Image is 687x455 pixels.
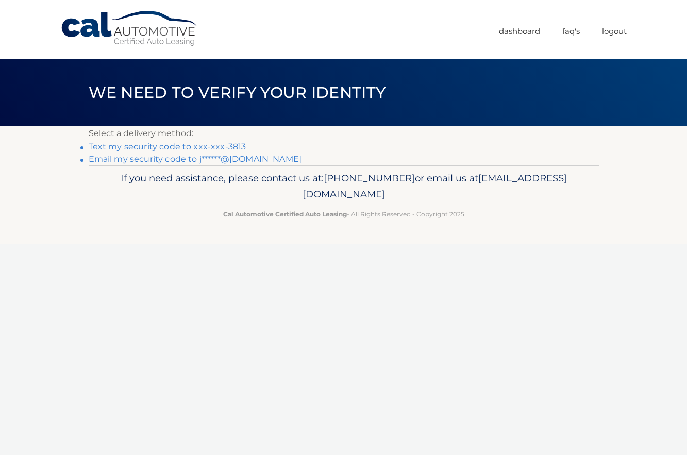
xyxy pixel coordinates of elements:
a: Dashboard [499,23,540,40]
span: [PHONE_NUMBER] [324,172,415,184]
a: Logout [602,23,627,40]
p: - All Rights Reserved - Copyright 2025 [95,209,592,220]
a: Cal Automotive [60,10,199,47]
strong: Cal Automotive Certified Auto Leasing [223,210,347,218]
p: If you need assistance, please contact us at: or email us at [95,170,592,203]
p: Select a delivery method: [89,126,599,141]
a: Email my security code to j******@[DOMAIN_NAME] [89,154,302,164]
span: We need to verify your identity [89,83,386,102]
a: Text my security code to xxx-xxx-3813 [89,142,246,151]
a: FAQ's [562,23,580,40]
